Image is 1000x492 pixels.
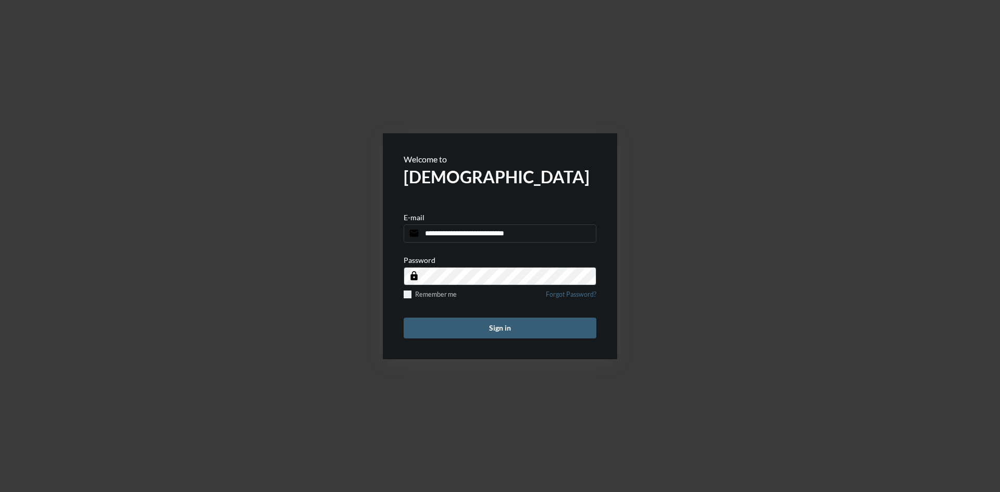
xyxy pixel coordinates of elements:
[404,318,596,338] button: Sign in
[404,256,435,264] p: Password
[404,154,596,164] p: Welcome to
[404,213,424,222] p: E-mail
[404,291,457,298] label: Remember me
[404,167,596,187] h2: [DEMOGRAPHIC_DATA]
[546,291,596,305] a: Forgot Password?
